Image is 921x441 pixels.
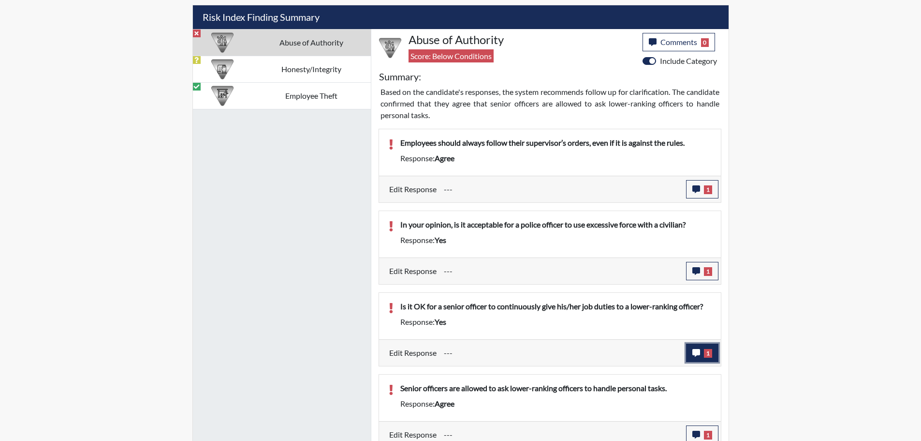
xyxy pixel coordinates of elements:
[252,29,371,56] td: Abuse of Authority
[379,37,401,59] img: CATEGORY%20ICON-01.94e51fac.png
[704,431,712,440] span: 1
[686,180,718,198] button: 1
[435,235,446,244] span: yes
[660,55,717,67] label: Include Category
[701,38,709,47] span: 0
[393,398,718,410] div: Response:
[704,185,712,194] span: 1
[409,33,635,47] h4: Abuse of Authority
[400,137,711,149] p: Employees should always follow their supervisor’s orders, even if it is against the rules.
[393,152,718,164] div: Response:
[435,399,454,408] span: agree
[211,85,234,107] img: CATEGORY%20ICON-07.58b65e52.png
[400,382,711,394] p: Senior officers are allowed to ask lower-ranking officers to handle personal tasks.
[389,262,437,280] label: Edit Response
[393,234,718,246] div: Response:
[211,58,234,80] img: CATEGORY%20ICON-11.a5f294f4.png
[379,71,421,82] h5: Summary:
[643,33,716,51] button: Comments0
[704,267,712,276] span: 1
[704,349,712,358] span: 1
[435,317,446,326] span: yes
[193,5,729,29] h5: Risk Index Finding Summary
[380,86,719,121] p: Based on the candidate's responses, the system recommends follow up for clarification. The candid...
[393,316,718,328] div: Response:
[409,49,494,62] span: Score: Below Conditions
[252,82,371,109] td: Employee Theft
[686,262,718,280] button: 1
[686,344,718,362] button: 1
[389,344,437,362] label: Edit Response
[400,219,711,230] p: In your opinion, is it acceptable for a police officer to use excessive force with a civilian?
[437,180,686,198] div: Update the test taker's response, the change might impact the score
[660,37,697,46] span: Comments
[437,344,686,362] div: Update the test taker's response, the change might impact the score
[437,262,686,280] div: Update the test taker's response, the change might impact the score
[389,180,437,198] label: Edit Response
[211,31,234,54] img: CATEGORY%20ICON-01.94e51fac.png
[400,301,711,312] p: Is it OK for a senior officer to continuously give his/her job duties to a lower-ranking officer?
[252,56,371,82] td: Honesty/Integrity
[435,153,454,163] span: agree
